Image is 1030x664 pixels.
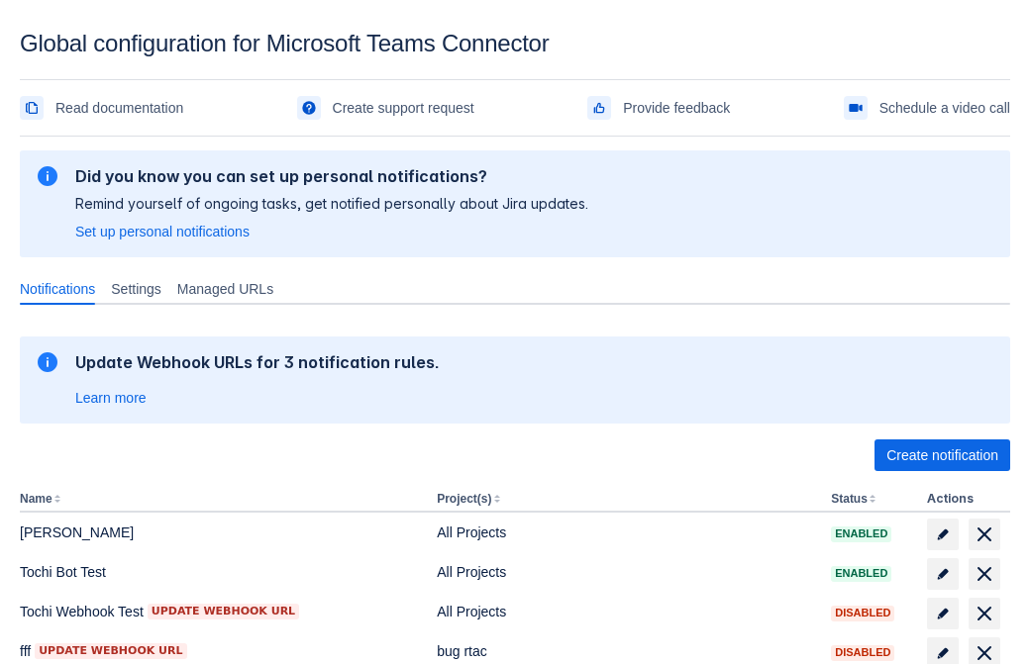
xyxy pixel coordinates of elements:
div: bug rtac [437,641,815,661]
span: Disabled [831,608,894,618]
p: Remind yourself of ongoing tasks, get notified personally about Jira updates. [75,194,588,214]
span: Provide feedback [623,92,730,124]
span: Create support request [333,92,474,124]
span: videoCall [848,100,864,116]
div: Tochi Bot Test [20,562,421,582]
span: edit [935,645,951,661]
span: Schedule a video call [879,92,1010,124]
a: Learn more [75,388,147,408]
span: Managed URLs [177,279,273,299]
a: Read documentation [20,92,183,124]
a: Provide feedback [587,92,730,124]
span: delete [973,522,996,546]
span: Update webhook URL [152,604,295,619]
span: Notifications [20,279,95,299]
h2: Update Webhook URLs for 3 notification rules. [75,352,440,372]
span: support [301,100,317,116]
div: All Projects [437,602,815,621]
span: Disabled [831,647,894,658]
span: information [36,164,59,188]
div: Global configuration for Microsoft Teams Connector [20,30,1010,57]
div: [PERSON_NAME] [20,522,421,542]
span: documentation [24,100,40,116]
button: Create notification [875,439,1010,471]
span: information [36,350,59,374]
h2: Did you know you can set up personal notifications? [75,166,588,186]
span: edit [935,606,951,621]
span: Enabled [831,528,891,539]
span: delete [973,602,996,625]
a: Create support request [297,92,474,124]
span: edit [935,526,951,542]
th: Actions [919,487,1010,513]
div: fff [20,641,421,661]
button: Status [831,492,868,506]
span: delete [973,562,996,586]
span: Update webhook URL [39,643,182,659]
div: All Projects [437,522,815,542]
span: Read documentation [55,92,183,124]
a: Schedule a video call [844,92,1010,124]
span: Enabled [831,568,891,579]
button: Project(s) [437,492,491,506]
span: edit [935,566,951,582]
div: Tochi Webhook Test [20,602,421,621]
span: feedback [591,100,607,116]
span: Settings [111,279,161,299]
div: All Projects [437,562,815,582]
a: Set up personal notifications [75,222,250,241]
button: Name [20,492,52,506]
span: Create notification [886,439,998,471]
